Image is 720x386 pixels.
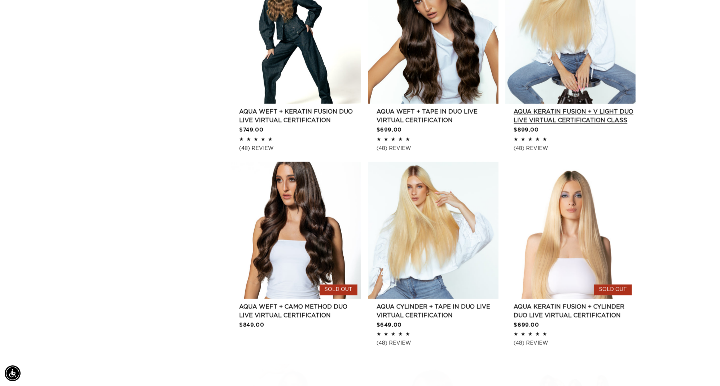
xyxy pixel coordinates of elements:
[239,108,361,125] a: AQUA Weft + Keratin Fusion Duo LIVE VIRTUAL Certification
[377,303,499,320] a: AQUA Cylinder + Tape in Duo LIVE VIRTUAL Certification
[5,365,21,381] div: Accessibility Menu
[514,108,636,125] a: AQUA Keratin Fusion + V Light DUO Live Virtual Certification Class
[514,303,636,320] a: AQUA Keratin Fusion + Cylinder Duo LIVE VIRTUAL Certification
[377,108,499,125] a: AQUA Weft + Tape in Duo LIVE VIRTUAL Certification
[239,303,361,320] a: AQUA Weft + CAMO Method Duo Live Virtual Certification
